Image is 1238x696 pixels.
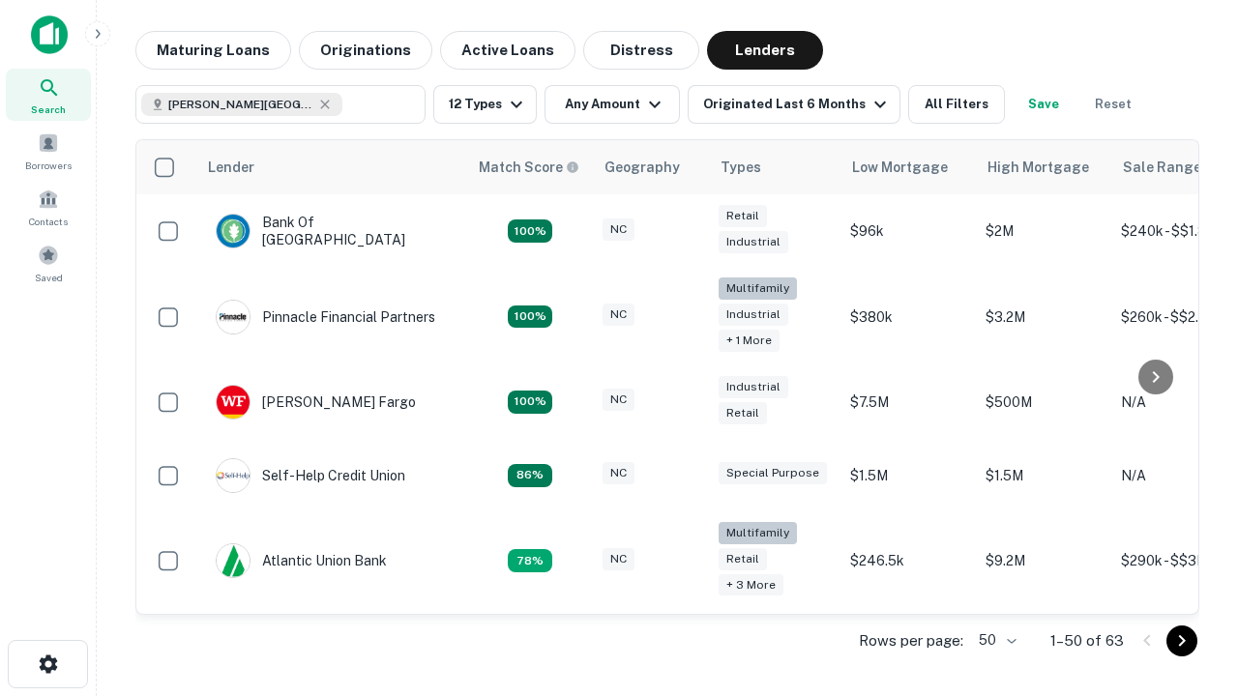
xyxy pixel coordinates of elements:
[1141,541,1238,634] iframe: Chat Widget
[976,439,1111,512] td: $1.5M
[603,548,634,570] div: NC
[719,376,788,398] div: Industrial
[440,31,575,70] button: Active Loans
[852,156,948,179] div: Low Mortgage
[31,101,66,117] span: Search
[208,156,254,179] div: Lender
[508,549,552,572] div: Matching Properties: 10, hasApolloMatch: undefined
[721,156,761,179] div: Types
[987,156,1089,179] div: High Mortgage
[603,462,634,484] div: NC
[603,389,634,411] div: NC
[840,439,976,512] td: $1.5M
[719,277,797,300] div: Multifamily
[971,626,1019,654] div: 50
[25,158,72,173] span: Borrowers
[217,544,250,577] img: picture
[1166,625,1197,656] button: Go to next page
[840,268,976,365] td: $380k
[135,31,291,70] button: Maturing Loans
[299,31,432,70] button: Originations
[479,157,579,178] div: Capitalize uses an advanced AI algorithm to match your search with the best lender. The match sco...
[840,365,976,439] td: $7.5M
[479,157,575,178] h6: Match Score
[1082,85,1144,124] button: Reset
[719,205,767,227] div: Retail
[859,629,963,652] p: Rows per page:
[1013,85,1075,124] button: Save your search to get updates of matches that match your search criteria.
[433,85,537,124] button: 12 Types
[217,301,250,333] img: picture
[719,462,827,484] div: Special Purpose
[1050,629,1124,652] p: 1–50 of 63
[593,140,709,194] th: Geography
[545,85,680,124] button: Any Amount
[6,69,91,121] a: Search
[840,194,976,268] td: $96k
[216,300,435,334] div: Pinnacle Financial Partners
[29,214,68,229] span: Contacts
[840,512,976,610] td: $246.5k
[908,85,1005,124] button: All Filters
[6,125,91,177] a: Borrowers
[217,386,250,419] img: picture
[688,85,900,124] button: Originated Last 6 Months
[216,214,448,248] div: Bank Of [GEOGRAPHIC_DATA]
[508,464,552,487] div: Matching Properties: 11, hasApolloMatch: undefined
[709,140,840,194] th: Types
[719,548,767,570] div: Retail
[976,512,1111,610] td: $9.2M
[6,181,91,233] a: Contacts
[216,543,387,578] div: Atlantic Union Bank
[603,218,634,241] div: NC
[840,140,976,194] th: Low Mortgage
[703,93,892,116] div: Originated Last 6 Months
[31,15,68,54] img: capitalize-icon.png
[603,304,634,326] div: NC
[604,156,680,179] div: Geography
[196,140,467,194] th: Lender
[217,215,250,247] img: picture
[976,194,1111,268] td: $2M
[719,330,780,352] div: + 1 more
[508,391,552,414] div: Matching Properties: 14, hasApolloMatch: undefined
[6,237,91,289] a: Saved
[976,365,1111,439] td: $500M
[217,459,250,492] img: picture
[583,31,699,70] button: Distress
[168,96,313,113] span: [PERSON_NAME][GEOGRAPHIC_DATA], [GEOGRAPHIC_DATA]
[719,522,797,544] div: Multifamily
[719,402,767,424] div: Retail
[35,270,63,285] span: Saved
[976,268,1111,365] td: $3.2M
[719,231,788,253] div: Industrial
[719,574,783,596] div: + 3 more
[719,304,788,326] div: Industrial
[1123,156,1201,179] div: Sale Range
[707,31,823,70] button: Lenders
[216,385,416,420] div: [PERSON_NAME] Fargo
[216,458,405,493] div: Self-help Credit Union
[467,140,593,194] th: Capitalize uses an advanced AI algorithm to match your search with the best lender. The match sco...
[508,305,552,329] div: Matching Properties: 23, hasApolloMatch: undefined
[508,219,552,243] div: Matching Properties: 14, hasApolloMatch: undefined
[976,140,1111,194] th: High Mortgage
